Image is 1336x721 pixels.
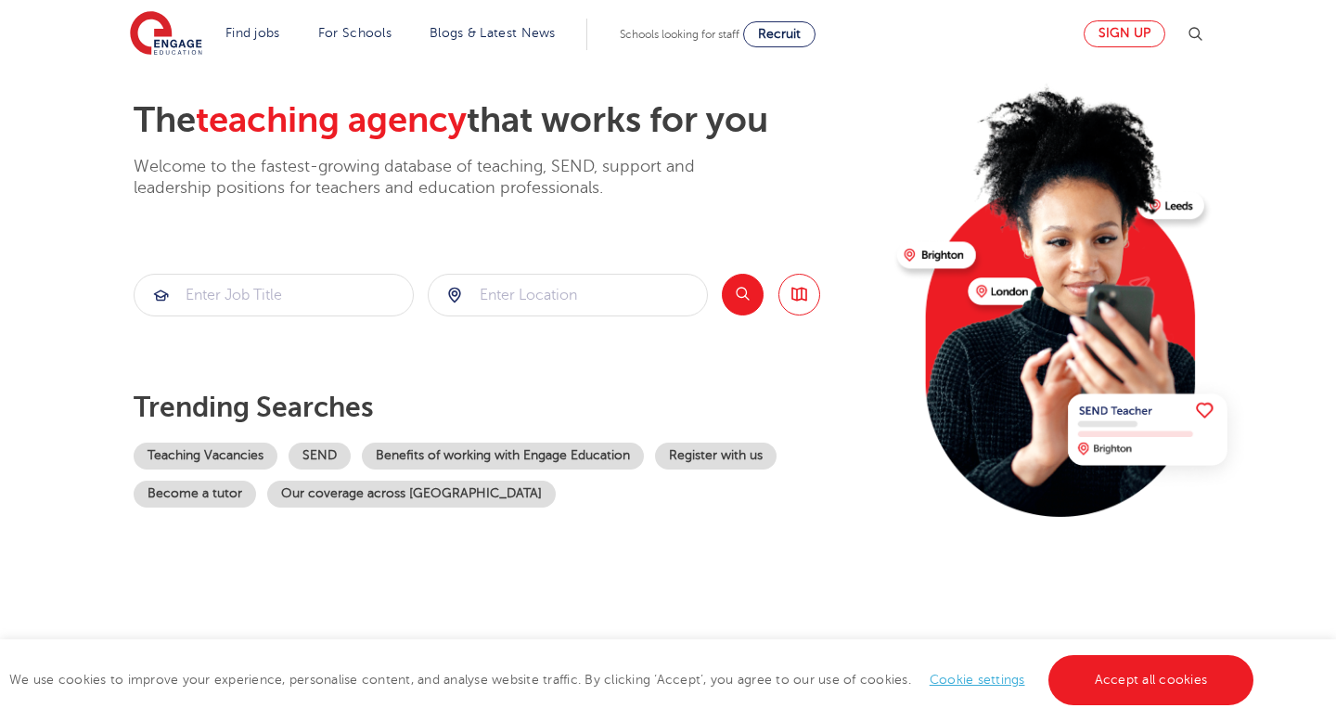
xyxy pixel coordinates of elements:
[362,443,644,470] a: Benefits of working with Engage Education
[134,274,414,316] div: Submit
[134,481,256,508] a: Become a tutor
[130,11,202,58] img: Engage Education
[1084,20,1165,47] a: Sign up
[655,443,777,470] a: Register with us
[134,391,882,424] p: Trending searches
[289,443,351,470] a: SEND
[9,673,1258,687] span: We use cookies to improve your experience, personalise content, and analyse website traffic. By c...
[267,481,556,508] a: Our coverage across [GEOGRAPHIC_DATA]
[620,28,739,41] span: Schools looking for staff
[225,26,280,40] a: Find jobs
[722,274,764,315] button: Search
[318,26,392,40] a: For Schools
[430,26,556,40] a: Blogs & Latest News
[134,99,882,142] h2: The that works for you
[134,443,277,470] a: Teaching Vacancies
[758,27,801,41] span: Recruit
[429,275,707,315] input: Submit
[1048,655,1254,705] a: Accept all cookies
[135,275,413,315] input: Submit
[930,673,1025,687] a: Cookie settings
[196,100,467,140] span: teaching agency
[743,21,816,47] a: Recruit
[134,156,746,200] p: Welcome to the fastest-growing database of teaching, SEND, support and leadership positions for t...
[428,274,708,316] div: Submit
